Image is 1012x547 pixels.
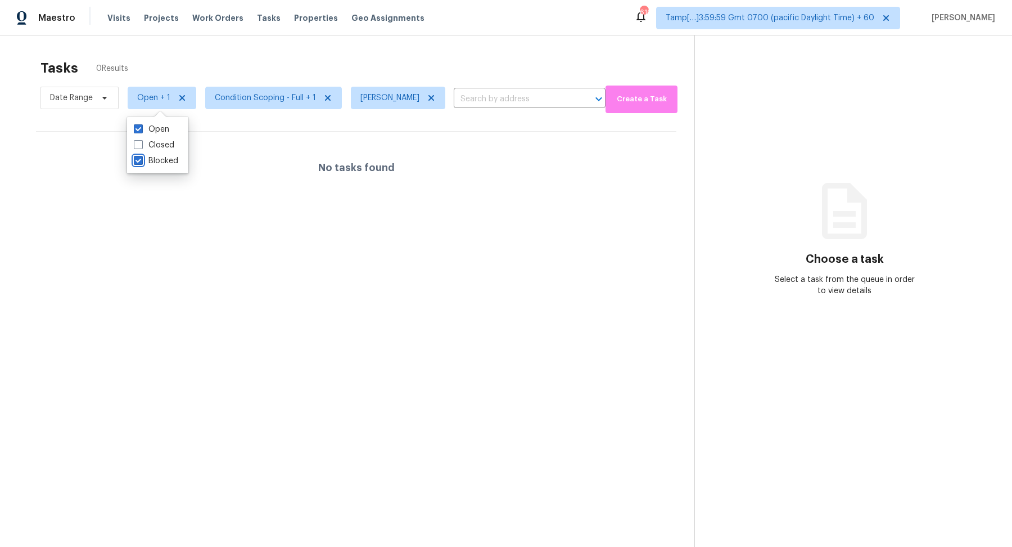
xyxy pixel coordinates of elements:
span: Maestro [38,12,75,24]
span: 0 Results [96,63,128,74]
span: Projects [144,12,179,24]
input: Search by address [454,91,574,108]
div: 616 [640,7,648,18]
h3: Choose a task [806,254,884,265]
span: Tasks [257,14,281,22]
span: Condition Scoping - Full + 1 [215,92,316,104]
span: [PERSON_NAME] [360,92,419,104]
label: Blocked [134,155,178,167]
label: Open [134,124,169,135]
span: Visits [107,12,130,24]
span: Geo Assignments [351,12,424,24]
span: Properties [294,12,338,24]
button: Open [591,91,607,107]
span: Date Range [50,92,93,104]
label: Closed [134,140,174,151]
span: [PERSON_NAME] [927,12,995,24]
span: Open + 1 [137,92,170,104]
span: Create a Task [611,93,672,106]
span: Work Orders [192,12,243,24]
button: Create a Task [606,86,677,113]
span: Tamp[…]3:59:59 Gmt 0700 (pacific Daylight Time) + 60 [666,12,874,24]
h4: No tasks found [318,162,395,173]
h2: Tasks [40,62,78,74]
div: Select a task from the queue in order to view details [770,274,919,297]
